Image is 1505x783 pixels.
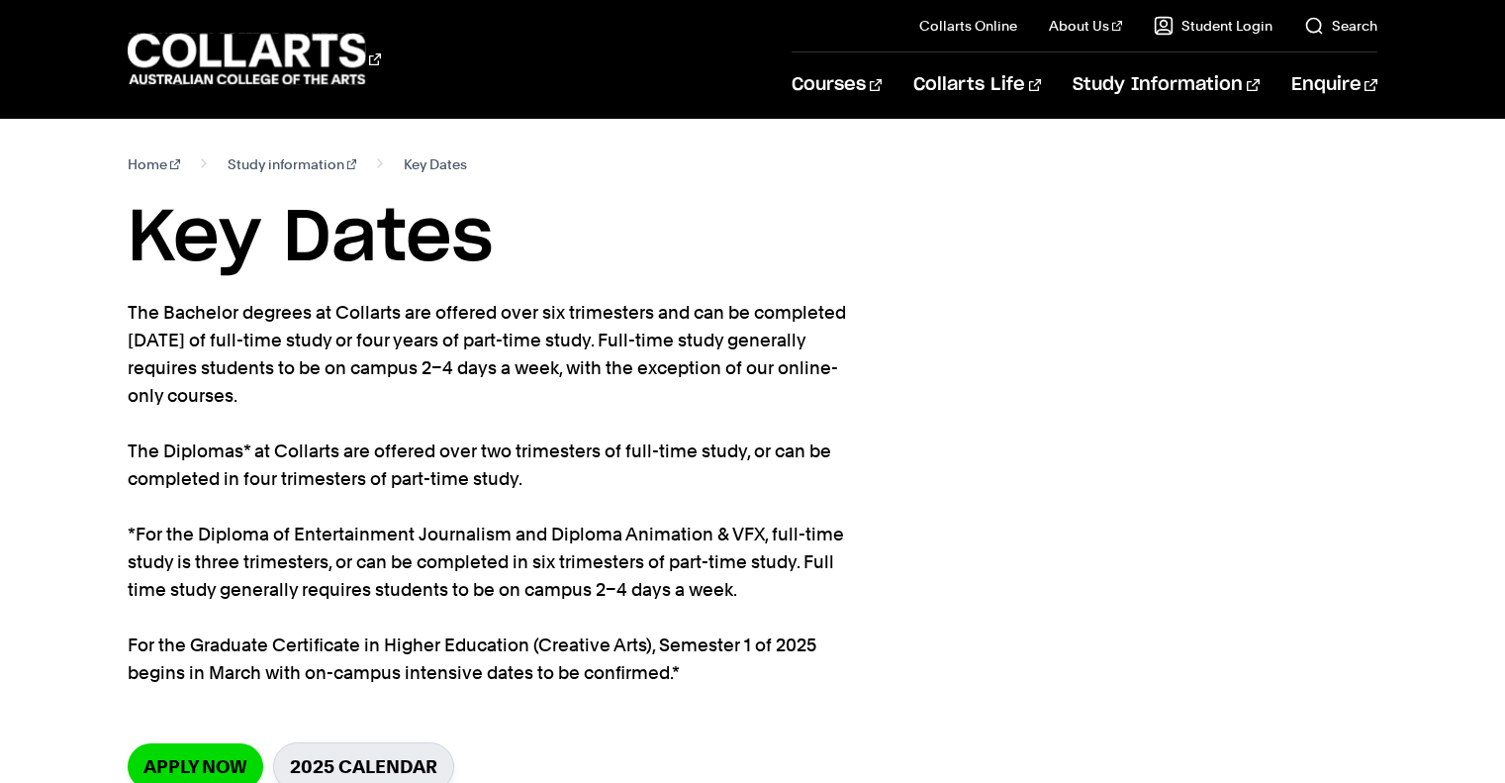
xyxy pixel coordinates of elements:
[128,299,850,687] p: The Bachelor degrees at Collarts are offered over six trimesters and can be completed [DATE] of f...
[1049,16,1122,36] a: About Us
[1154,16,1272,36] a: Student Login
[792,52,882,118] a: Courses
[228,150,357,178] a: Study information
[1304,16,1377,36] a: Search
[919,16,1017,36] a: Collarts Online
[1291,52,1377,118] a: Enquire
[128,31,381,87] div: Go to homepage
[913,52,1041,118] a: Collarts Life
[1073,52,1259,118] a: Study Information
[128,194,1376,283] h1: Key Dates
[404,150,467,178] span: Key Dates
[128,150,180,178] a: Home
